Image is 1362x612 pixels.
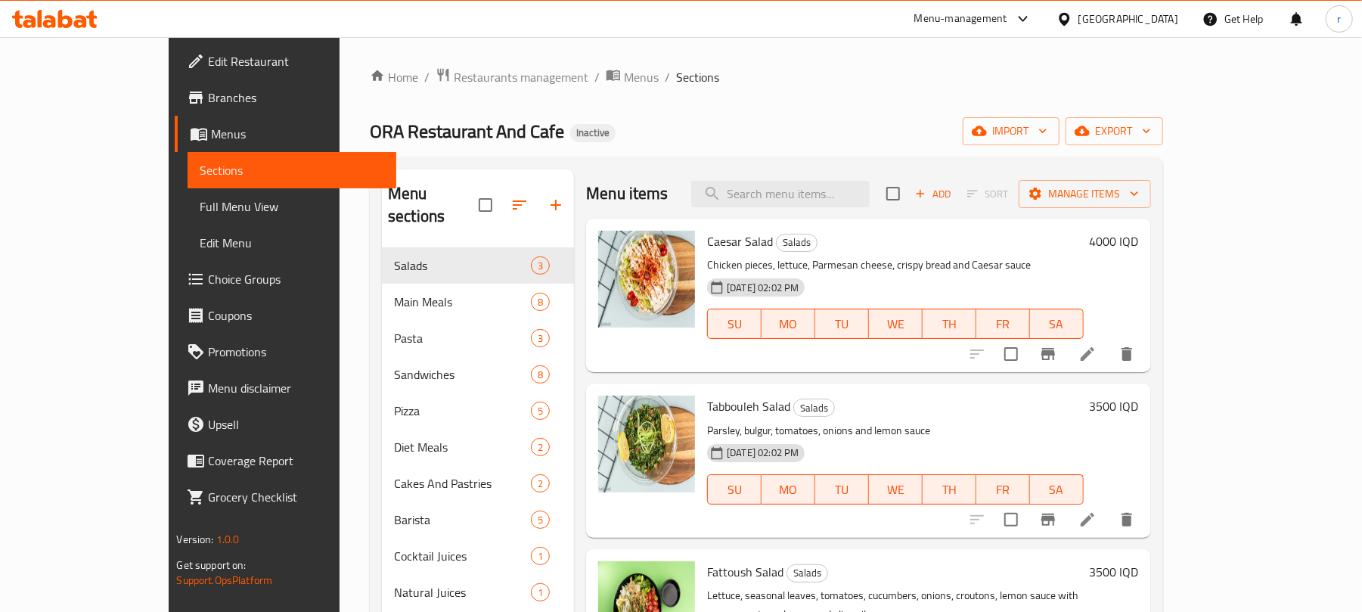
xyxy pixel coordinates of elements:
span: Natural Juices [394,583,531,601]
span: TH [929,313,970,335]
button: import [963,117,1060,145]
span: 1 [532,586,549,600]
div: items [531,474,550,492]
a: Sections [188,152,396,188]
div: Salads [793,399,835,417]
span: 3 [532,331,549,346]
button: Add [909,182,957,206]
div: items [531,583,550,601]
span: r [1337,11,1341,27]
span: 1 [532,549,549,564]
div: items [531,256,550,275]
button: MO [762,309,815,339]
li: / [665,68,670,86]
button: SA [1030,474,1084,505]
span: 5 [532,513,549,527]
div: Inactive [570,124,616,142]
span: Sort sections [501,187,538,223]
input: search [691,181,870,207]
span: Add item [909,182,957,206]
span: Cocktail Juices [394,547,531,565]
span: MO [768,313,809,335]
a: Full Menu View [188,188,396,225]
span: Sections [200,161,384,179]
span: Upsell [208,415,384,433]
span: Edit Menu [200,234,384,252]
span: Choice Groups [208,270,384,288]
span: Tabbouleh Salad [707,395,790,418]
div: Natural Juices1 [382,574,574,610]
button: export [1066,117,1163,145]
span: MO [768,479,809,501]
span: SA [1036,313,1078,335]
li: / [594,68,600,86]
span: Pasta [394,329,531,347]
span: Version: [176,530,213,549]
span: Caesar Salad [707,230,773,253]
span: Pizza [394,402,531,420]
span: 5 [532,404,549,418]
span: Main Meals [394,293,531,311]
span: TU [821,313,863,335]
span: Sections [676,68,719,86]
div: Sandwiches8 [382,356,574,393]
div: Cakes And Pastries [394,474,531,492]
button: Add section [538,187,574,223]
span: 2 [532,440,549,455]
span: SU [714,479,755,501]
span: Menu disclaimer [208,379,384,397]
a: Promotions [175,334,396,370]
span: Menus [624,68,659,86]
span: Salads [777,234,817,251]
a: Support.OpsPlatform [176,570,272,590]
span: Branches [208,89,384,107]
button: TU [815,474,869,505]
span: Manage items [1031,185,1139,203]
span: Coupons [208,306,384,325]
span: WE [875,313,917,335]
p: Parsley, bulgur, tomatoes, onions and lemon sauce [707,421,1083,440]
a: Menus [175,116,396,152]
div: items [531,511,550,529]
button: SA [1030,309,1084,339]
p: Chicken pieces, lettuce, Parmesan cheese, crispy bread and Caesar sauce [707,256,1083,275]
span: Grocery Checklist [208,488,384,506]
span: [DATE] 02:02 PM [721,446,805,460]
img: Tabbouleh Salad [598,396,695,492]
div: items [531,365,550,384]
div: Salads [786,564,828,582]
span: Full Menu View [200,197,384,216]
a: Grocery Checklist [175,479,396,515]
a: Choice Groups [175,261,396,297]
a: Upsell [175,406,396,443]
span: Select to update [995,504,1027,536]
span: SU [714,313,755,335]
span: [DATE] 02:02 PM [721,281,805,295]
div: items [531,293,550,311]
span: SA [1036,479,1078,501]
div: Barista5 [382,502,574,538]
button: FR [976,309,1030,339]
span: Fattoush Salad [707,561,783,583]
span: Barista [394,511,531,529]
div: Pizza5 [382,393,574,429]
h6: 4000 IQD [1090,231,1139,252]
button: MO [762,474,815,505]
span: Coverage Report [208,452,384,470]
span: WE [875,479,917,501]
div: [GEOGRAPHIC_DATA] [1078,11,1178,27]
span: Select all sections [470,189,501,221]
button: TH [923,474,976,505]
span: Select to update [995,338,1027,370]
img: Caesar Salad [598,231,695,328]
span: export [1078,122,1151,141]
button: Manage items [1019,180,1151,208]
span: Salads [794,399,834,417]
h6: 3500 IQD [1090,561,1139,582]
span: Menus [211,125,384,143]
button: TU [815,309,869,339]
div: Salads3 [382,247,574,284]
a: Menu disclaimer [175,370,396,406]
